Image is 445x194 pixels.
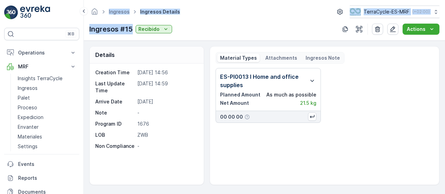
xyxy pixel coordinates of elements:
[95,80,135,94] p: Last Update Time
[266,91,316,98] p: As much as possible
[15,112,79,122] a: Expedicion
[4,60,79,74] button: MRF
[220,54,257,61] p: Material Types
[364,8,410,15] p: TerraCycle-ES-MRF
[95,51,115,59] p: Details
[20,6,50,19] img: logo_light-DOdMpM7g.png
[137,132,196,138] p: ZWB
[95,132,135,138] p: LOB
[137,109,196,116] p: -
[18,94,30,101] p: Palet
[18,75,63,82] p: Insights TerraCycle
[137,120,196,127] p: 1676
[4,46,79,60] button: Operations
[95,109,135,116] p: Note
[18,133,42,140] p: Materiales
[15,93,79,103] a: Palet
[4,6,18,19] img: logo
[4,171,79,185] a: Reports
[18,161,76,168] p: Events
[137,143,196,150] p: -
[18,63,65,70] p: MRF
[15,103,79,112] a: Proceso
[4,157,79,171] a: Events
[403,24,439,35] button: Actions
[67,31,74,37] p: ⌘B
[95,120,135,127] p: Program ID
[15,132,79,142] a: Materiales
[18,114,43,121] p: Expedicion
[18,104,37,111] p: Proceso
[18,143,38,150] p: Settings
[244,114,250,120] div: Help Tooltip Icon
[137,98,196,105] p: [DATE]
[95,143,135,150] p: Non Compliance
[136,25,172,33] button: Recibido
[138,26,160,33] p: Recibido
[15,83,79,93] a: Ingresos
[265,54,297,61] p: Attachments
[18,124,39,130] p: Envanter
[18,49,65,56] p: Operations
[412,9,430,15] p: ( +02:00 )
[300,100,316,107] p: 21.5 kg
[15,142,79,151] a: Settings
[18,85,38,92] p: Ingresos
[95,98,135,105] p: Arrive Date
[306,54,340,61] p: Ingresos Note
[220,100,249,107] p: Net Amount
[407,26,426,33] p: Actions
[137,80,196,94] p: [DATE] 14:59
[109,9,130,15] a: Ingresos
[91,10,98,16] a: Homepage
[95,69,135,76] p: Creation Time
[15,122,79,132] a: Envanter
[220,73,305,89] p: ES-PI0013 I Home and office supplies
[220,113,243,120] p: 00 00 00
[350,8,361,16] img: TC_mwK4AaT.png
[89,24,133,34] p: Ingresos #15
[15,74,79,83] a: Insights TerraCycle
[18,175,76,182] p: Reports
[350,6,439,18] button: TerraCycle-ES-MRF(+02:00)
[137,69,196,76] p: [DATE] 14:56
[220,91,260,98] p: Planned Amount
[139,8,181,15] span: Ingresos Details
